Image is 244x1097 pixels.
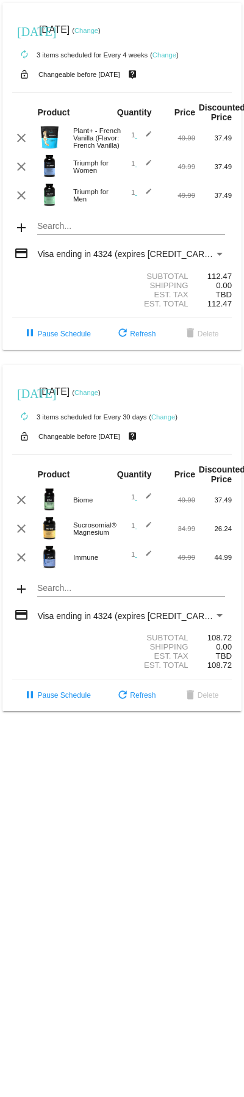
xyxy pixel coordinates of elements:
[37,125,62,150] img: Image-1-Carousel-Plant-Vanilla-no-badge-Transp.png
[12,413,146,421] small: 3 items scheduled for Every 30 days
[216,290,232,299] span: TBD
[122,651,195,661] div: Est. Tax
[38,433,120,440] small: Changeable before [DATE]
[17,67,32,82] mat-icon: lock_open
[67,159,122,174] div: Triumph for Women
[17,385,32,400] mat-icon: [DATE]
[131,493,152,501] span: 1
[159,192,195,199] div: 49.99
[207,661,232,670] span: 108.72
[115,691,156,700] span: Refresh
[195,134,232,142] div: 37.49
[122,290,195,299] div: Est. Tax
[115,689,130,703] mat-icon: refresh
[174,107,195,117] strong: Price
[74,389,98,396] a: Change
[131,522,152,529] span: 1
[23,691,90,700] span: Pause Schedule
[72,27,101,34] small: ( )
[12,51,148,59] small: 3 items scheduled for Every 4 weeks
[131,131,152,139] span: 1
[17,410,32,424] mat-icon: autorenew
[14,493,29,507] mat-icon: clear
[38,71,120,78] small: Changeable before [DATE]
[195,496,232,504] div: 37.49
[14,188,29,203] mat-icon: clear
[67,496,122,504] div: Biome
[72,389,101,396] small: ( )
[14,550,29,565] mat-icon: clear
[195,163,232,170] div: 37.49
[14,521,29,536] mat-icon: clear
[115,330,156,338] span: Refresh
[14,220,29,235] mat-icon: add
[106,323,165,345] button: Refresh
[125,67,140,82] mat-icon: live_help
[37,584,224,593] input: Search...
[173,323,229,345] button: Delete
[131,189,152,196] span: 1
[106,684,165,706] button: Refresh
[37,611,242,621] span: Visa ending in 4324 (expires [CREDIT_CARD_DATA])
[131,160,152,167] span: 1
[159,496,195,504] div: 49.99
[13,684,100,706] button: Pause Schedule
[216,651,232,661] span: TBD
[14,246,29,261] mat-icon: credit_card
[137,131,152,145] mat-icon: edit
[67,521,122,536] div: Sucrosomial® Magnesium
[150,51,179,59] small: ( )
[174,469,195,479] strong: Price
[152,51,176,59] a: Change
[17,48,32,62] mat-icon: autorenew
[131,551,152,558] span: 1
[115,327,130,341] mat-icon: refresh
[37,107,70,117] strong: Product
[195,633,232,642] div: 108.72
[37,545,62,569] img: Image-1-Carousel-Immune-transp.png
[14,131,29,145] mat-icon: clear
[23,327,37,341] mat-icon: pause
[37,154,62,178] img: updated-4.8-triumph-female.png
[137,550,152,565] mat-icon: edit
[23,689,37,703] mat-icon: pause
[125,429,140,444] mat-icon: live_help
[183,327,198,341] mat-icon: delete
[122,661,195,670] div: Est. Total
[159,554,195,561] div: 49.99
[216,281,232,290] span: 0.00
[137,493,152,507] mat-icon: edit
[173,684,229,706] button: Delete
[14,607,29,622] mat-icon: credit_card
[122,299,195,308] div: Est. Total
[195,192,232,199] div: 37.49
[17,429,32,444] mat-icon: lock_open
[67,127,122,149] div: Plant+ - French Vanilla (Flavor: French Vanilla)
[74,27,98,34] a: Change
[151,413,175,421] a: Change
[117,469,152,479] strong: Quantity
[137,159,152,174] mat-icon: edit
[122,633,195,642] div: Subtotal
[37,249,224,259] mat-select: Payment Method
[17,23,32,38] mat-icon: [DATE]
[14,159,29,174] mat-icon: clear
[37,469,70,479] strong: Product
[216,642,232,651] span: 0.00
[159,134,195,142] div: 49.99
[37,222,224,231] input: Search...
[122,642,195,651] div: Shipping
[37,487,62,512] img: Image-1-Carousel-Biome-Transp.png
[117,107,152,117] strong: Quantity
[37,249,242,259] span: Visa ending in 4324 (expires [CREDIT_CARD_DATA])
[207,299,232,308] span: 112.47
[183,330,219,338] span: Delete
[67,554,122,561] div: Immune
[37,183,62,207] img: Image-1-Triumph_carousel-front-transp.png
[13,323,100,345] button: Pause Schedule
[37,611,224,621] mat-select: Payment Method
[195,272,232,281] div: 112.47
[137,521,152,536] mat-icon: edit
[183,691,219,700] span: Delete
[23,330,90,338] span: Pause Schedule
